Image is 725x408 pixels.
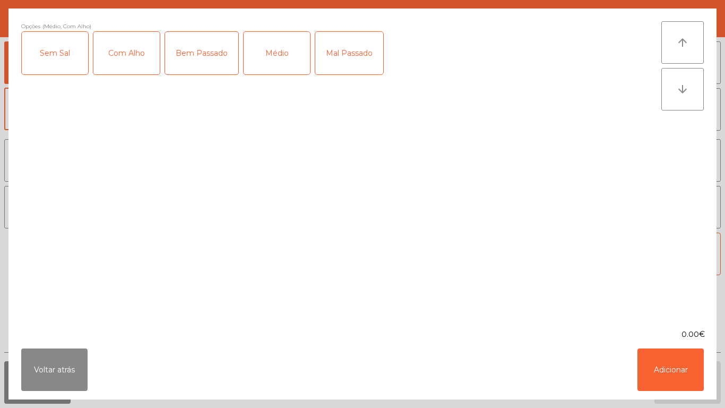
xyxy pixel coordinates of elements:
div: Mal Passado [315,32,383,74]
div: Médio [244,32,310,74]
button: arrow_downward [661,68,704,110]
span: (Médio, Com Alho) [42,21,91,31]
div: Sem Sal [22,32,88,74]
div: 0.00€ [8,329,717,340]
i: arrow_downward [676,83,689,96]
button: arrow_upward [661,21,704,64]
i: arrow_upward [676,36,689,49]
button: Voltar atrás [21,348,88,391]
div: Bem Passado [165,32,238,74]
button: Adicionar [637,348,704,391]
span: Opções [21,21,40,31]
div: Com Alho [93,32,160,74]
